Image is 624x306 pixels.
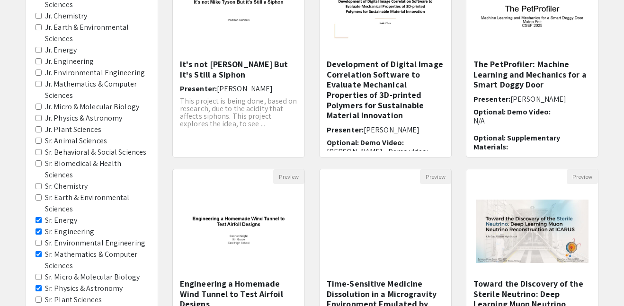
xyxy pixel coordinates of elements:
[45,249,148,271] label: Sr. Mathematics & Computer Sciences
[473,95,591,104] h6: Presenter:
[273,169,304,184] button: Preview
[45,101,139,113] label: Jr. Micro & Molecular Biology
[473,107,551,117] span: Optional: Demo Video:
[217,84,273,94] span: [PERSON_NAME]
[45,283,123,294] label: Sr. Physics & Astronomy
[45,192,148,215] label: Sr. Earth & Environmental Sciences
[45,135,107,147] label: Sr. Animal Sciences
[327,147,444,165] p: [PERSON_NAME] - Demo video:
[320,190,451,272] img: <p>Time-Sensitive Medicine Dissolution in a Microgravity Environment Emulated by Acoustic Levitat...
[327,125,444,134] h6: Presenter:
[45,271,140,283] label: Sr. Micro & Molecular Biology
[420,169,451,184] button: Preview
[45,158,148,181] label: Sr. Biomedical & Health Sciences
[45,56,94,67] label: Jr. Engineering
[473,133,560,152] span: Optional: Supplementary Materials:
[45,79,148,101] label: Jr. Mathematics & Computer Sciences
[7,263,40,299] iframe: Chat
[45,226,95,237] label: Sr. Engineering
[45,147,146,158] label: Sr. Behavioral & Social Sciences
[567,169,598,184] button: Preview
[364,125,419,135] span: [PERSON_NAME]
[45,237,145,249] label: Sr. Environmental Engineering
[45,181,88,192] label: Sr. Chemistry
[173,190,304,272] img: <p><span style="background-color: transparent; color: rgb(0, 0, 0);">Engineering a Homemade Wind ...
[473,116,591,125] p: N/A
[45,44,77,56] label: Jr. Energy
[45,67,145,79] label: Jr. Environmental Engineering
[45,124,101,135] label: Jr. Plant Sciences
[327,59,444,121] h5: Development of Digital Image Correlation Software to Evaluate Mechanical Properties of 3D-printed...
[45,294,102,306] label: Sr. Plant Sciences
[180,84,297,93] h6: Presenter:
[473,59,591,90] h5: The PetProfiler: Machine Learning and Mechanics for a Smart Doggy Door
[466,190,598,272] img: <p>Toward the Discovery of the Sterile Neutrino: Deep Learning Muon Neutrino Reconstruction at IC...
[45,22,148,44] label: Jr. Earth & Environmental Sciences
[327,138,404,148] span: Optional: Demo Video:
[45,10,87,22] label: Jr. Chemistry
[180,59,297,79] h5: It's not [PERSON_NAME] But It's Still a Siphon
[45,113,122,124] label: Jr. Physics & Astronomy
[180,97,297,128] p: This project is being done, based on research, due to the acidity that affects siphons. This proj...
[45,215,77,226] label: Sr. Energy
[510,94,566,104] span: [PERSON_NAME]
